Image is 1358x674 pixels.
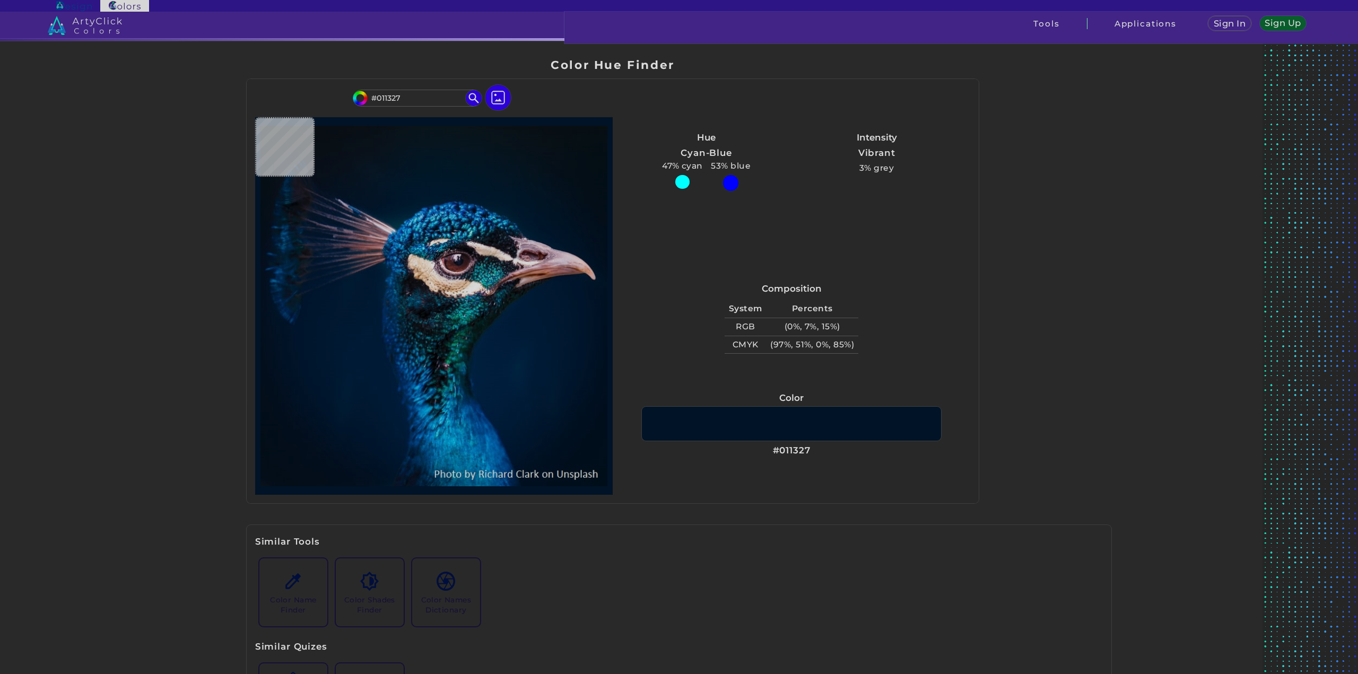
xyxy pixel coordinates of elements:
a: Color Name Finder [255,554,332,631]
h3: Similar Quizes [255,641,327,653]
img: icon search [466,90,482,106]
a: Sign In [1209,16,1250,30]
img: icon_color_shades.svg [360,572,379,590]
a: Sign Up [1261,16,1305,30]
img: ArtyClick Design logo [56,1,92,11]
h5: Color Shades Finder [340,595,399,615]
a: Color Shades Finder [332,554,408,631]
h5: RGB [725,318,766,336]
img: logo_artyclick_colors_white.svg [48,16,123,35]
h4: Composition [762,281,822,296]
img: img_pavlin.jpg [260,122,607,489]
h5: 3% grey [859,161,894,175]
h4: Color [779,390,804,406]
h5: Color Names Dictionary [416,595,476,615]
h5: System [725,300,766,318]
img: icon picture [485,85,511,110]
h5: Color Name Finder [264,595,323,615]
h5: (97%, 51%, 0%, 85%) [767,336,858,354]
h5: Sign Up [1266,19,1300,27]
h5: Sign In [1215,20,1244,28]
h5: 53% blue [707,159,755,173]
h3: Cyan-Blue [676,147,736,160]
h3: Tools [1033,20,1059,28]
h4: Intensity [857,130,897,145]
h5: (0%, 7%, 15%) [767,318,858,336]
h5: 47% cyan [658,159,707,173]
input: type color.. [368,91,466,105]
h3: Applications [1115,20,1177,28]
h3: Vibrant [854,147,900,160]
img: icon_color_name_finder.svg [284,572,302,590]
h5: Percents [767,300,858,318]
h1: Color Hue Finder [551,57,674,73]
img: icon_color_names_dictionary.svg [437,572,455,590]
a: Color Names Dictionary [408,554,484,631]
h4: Hue [697,130,716,145]
h5: CMYK [725,336,766,354]
h3: Similar Tools [255,536,320,548]
h3: #011327 [773,444,811,457]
